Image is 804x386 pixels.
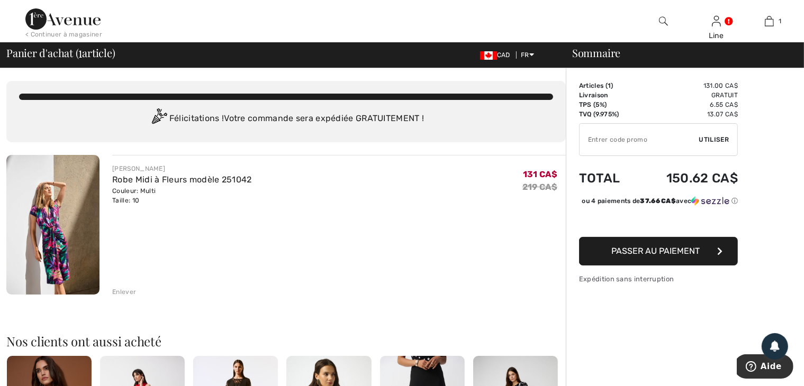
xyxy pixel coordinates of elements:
[523,169,557,179] span: 131 CA$
[612,246,700,256] span: Passer au paiement
[78,45,82,59] span: 1
[579,90,637,100] td: Livraison
[690,30,742,41] div: Line
[737,354,793,381] iframe: Ouvre un widget dans lequel vous pouvez trouver plus d’informations
[25,30,102,39] div: < Continuer à magasiner
[637,81,738,90] td: 131.00 CA$
[480,51,514,59] span: CAD
[19,108,553,130] div: Félicitations ! Votre commande sera expédiée GRATUITEMENT !
[608,82,611,89] span: 1
[6,335,566,347] h2: Nos clients ont aussi acheté
[579,237,738,265] button: Passer au paiement
[580,124,699,155] input: Code promo
[765,15,774,27] img: Mon panier
[582,196,738,206] div: ou 4 paiements de avec
[779,16,782,26] span: 1
[637,90,738,100] td: Gratuit
[480,51,497,60] img: Canadian Dollar
[112,164,252,173] div: [PERSON_NAME]
[25,8,101,30] img: 1ère Avenue
[579,196,738,209] div: ou 4 paiements de37.66 CA$avecSezzle Cliquez pour en savoir plus sur Sezzle
[579,100,637,109] td: TPS (5%)
[112,186,252,205] div: Couleur: Multi Taille: 10
[637,109,738,119] td: 13.07 CA$
[579,274,738,284] div: Expédition sans interruption
[637,100,738,109] td: 6.55 CA$
[6,155,100,295] img: Robe Midi à Fleurs modèle 251042
[640,197,676,205] span: 37.66 CA$
[559,48,798,58] div: Sommaire
[712,16,721,26] a: Se connecter
[712,15,721,27] img: Mes infos
[579,81,637,90] td: Articles ( )
[579,109,637,119] td: TVQ (9.975%)
[637,160,738,196] td: 150.62 CA$
[522,182,557,192] s: 219 CA$
[699,135,729,144] span: Utiliser
[148,108,169,130] img: Congratulation2.svg
[521,51,534,59] span: FR
[743,15,795,27] a: 1
[112,287,136,297] div: Enlever
[579,160,637,196] td: Total
[112,174,252,185] a: Robe Midi à Fleurs modèle 251042
[6,48,115,58] span: Panier d'achat ( article)
[691,196,729,206] img: Sezzle
[579,209,738,233] iframe: PayPal-paypal
[659,15,668,27] img: recherche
